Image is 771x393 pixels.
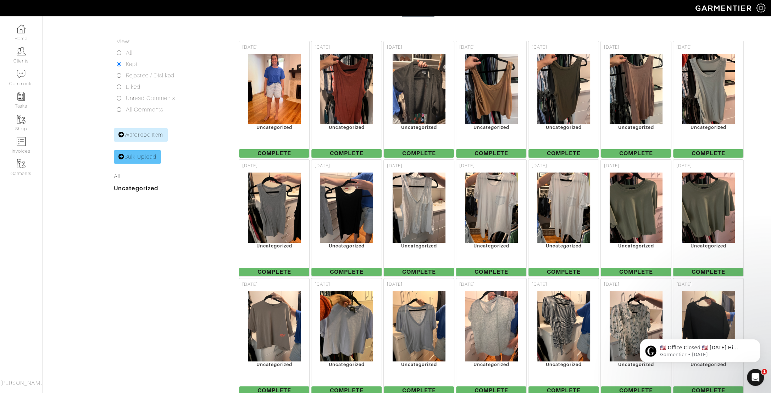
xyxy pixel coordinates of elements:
div: Uncategorized [528,362,599,367]
div: Uncategorized [311,125,382,130]
span: [DATE] [676,281,692,288]
img: 1QqAdwsn2kzQE6AaXfszq5Rk [682,172,735,243]
a: Bulk Upload [114,150,161,164]
span: [DATE] [387,44,402,51]
label: Unread Comments [126,94,175,103]
span: [DATE] [242,281,257,288]
div: Uncategorized [384,362,454,367]
div: Uncategorized [456,243,526,249]
div: Uncategorized [601,243,671,249]
span: Complete [673,149,743,158]
div: Uncategorized [456,125,526,130]
img: wbzZZsXiwB5LqVyVHGmWg3cA [682,291,735,362]
span: [DATE] [531,281,547,288]
span: [DATE] [459,281,475,288]
a: Wardrobe Item [114,128,168,142]
div: Uncategorized [239,125,309,130]
a: [DATE] Uncategorized Complete [238,40,310,159]
div: Uncategorized [384,243,454,249]
div: Uncategorized [311,362,382,367]
span: [DATE] [531,163,547,169]
span: [DATE] [676,44,692,51]
div: Uncategorized [673,243,743,249]
div: Uncategorized [673,125,743,130]
img: pBSQK5A9qvQx4EDKzaX3QYyo [320,54,373,125]
a: [DATE] Uncategorized Complete [455,40,527,159]
a: [DATE] Uncategorized Complete [310,40,383,159]
span: [DATE] [387,281,402,288]
a: Uncategorized [114,185,158,192]
span: Complete [384,149,454,158]
span: [DATE] [604,281,619,288]
span: [DATE] [314,44,330,51]
span: Complete [601,149,671,158]
img: clients-icon-6bae9207a08558b7cb47a8932f037763ab4055f8c8b6bfacd5dc20c3e0201464.png [17,47,26,56]
img: Bjt7KDLqb99NNXZcrEavcnzQ [248,172,301,243]
span: Complete [239,149,309,158]
span: Complete [673,268,743,276]
img: FWKpTSfzANEggtjhPrqf4Qjv [609,291,663,362]
img: oRNrzJiQS7BnYWcAZhEU3x8W [248,54,301,125]
span: Complete [528,149,599,158]
span: Complete [456,268,526,276]
span: [DATE] [531,44,547,51]
span: [DATE] [459,163,475,169]
div: Uncategorized [528,125,599,130]
img: bgZdTAoFtUfgdmh5nffGDLew [465,54,518,125]
div: Uncategorized [456,362,526,367]
img: SSLGcqPFSPRvKchUY7sZnTxB [537,291,590,362]
div: Uncategorized [528,243,599,249]
a: [DATE] Uncategorized Complete [672,40,744,159]
div: Uncategorized [239,243,309,249]
a: [DATE] Uncategorized Complete [527,40,600,159]
img: garments-icon-b7da505a4dc4fd61783c78ac3ca0ef83fa9d6f193b1c9dc38574b1d14d53ca28.png [17,115,26,124]
div: Uncategorized [311,243,382,249]
img: 5QoBUZk9PRTE83h4mUjGdmap [320,172,373,243]
span: Complete [384,268,454,276]
span: 1 [761,369,767,375]
a: [DATE] Uncategorized Complete [672,159,744,277]
label: Rejected / Disliked [126,71,174,80]
img: garments-icon-b7da505a4dc4fd61783c78ac3ca0ef83fa9d6f193b1c9dc38574b1d14d53ca28.png [17,159,26,168]
a: [DATE] Uncategorized Complete [455,159,527,277]
img: SLvG18wi6aY6qrNYAFHuNBBK [465,291,518,362]
a: [DATE] Uncategorized Complete [238,159,310,277]
img: e3Qj5cWMUjGjdZTwEk9oWKTq [392,291,446,362]
span: Complete [528,268,599,276]
div: Uncategorized [384,125,454,130]
span: [DATE] [314,163,330,169]
a: [DATE] Uncategorized Complete [600,159,672,277]
span: [DATE] [314,281,330,288]
a: [DATE] Uncategorized Complete [383,159,455,277]
a: [DATE] Uncategorized Complete [310,159,383,277]
span: Complete [456,149,526,158]
img: PQZev42pikRaARqjVbqzXaoB [682,54,735,125]
img: comment-icon-a0a6a9ef722e966f86d9cbdc48e553b5cf19dbc54f86b18d962a5391bc8f6eb6.png [17,70,26,78]
span: Complete [239,268,309,276]
img: M2FZAKdNvcfaMnBKw9csMTQj [248,291,301,362]
span: [DATE] [604,163,619,169]
span: Complete [311,149,382,158]
img: gear-icon-white-bd11855cb880d31180b6d7d6211b90ccbf57a29d726f0c71d8c61bd08dd39cc2.png [756,4,765,12]
img: Jru5eiJuHqV2M7g3cFNC4HGF [609,54,663,125]
a: [DATE] Uncategorized Complete [600,40,672,159]
iframe: Intercom notifications message [629,324,771,374]
img: dashboard-icon-dbcd8f5a0b271acd01030246c82b418ddd0df26cd7fceb0bd07c9910d44c42f6.png [17,24,26,33]
img: AE5mgyDF9grhu5J5CwzSrfCa [392,172,446,243]
img: garmentier-logo-header-white-b43fb05a5012e4ada735d5af1a66efaba907eab6374d6393d1fbf88cb4ef424d.png [692,2,756,14]
span: [DATE] [242,163,257,169]
img: 2yNGgz7acbNQW2ttqrDPWEoc [609,172,663,243]
label: All Comments [126,105,163,114]
a: [DATE] Uncategorized Complete [527,159,600,277]
div: Uncategorized [601,362,671,367]
label: Liked [126,83,140,91]
span: [DATE] [387,163,402,169]
a: [DATE] Uncategorized Complete [383,40,455,159]
label: View: [117,37,130,46]
span: Complete [601,268,671,276]
div: Uncategorized [239,362,309,367]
